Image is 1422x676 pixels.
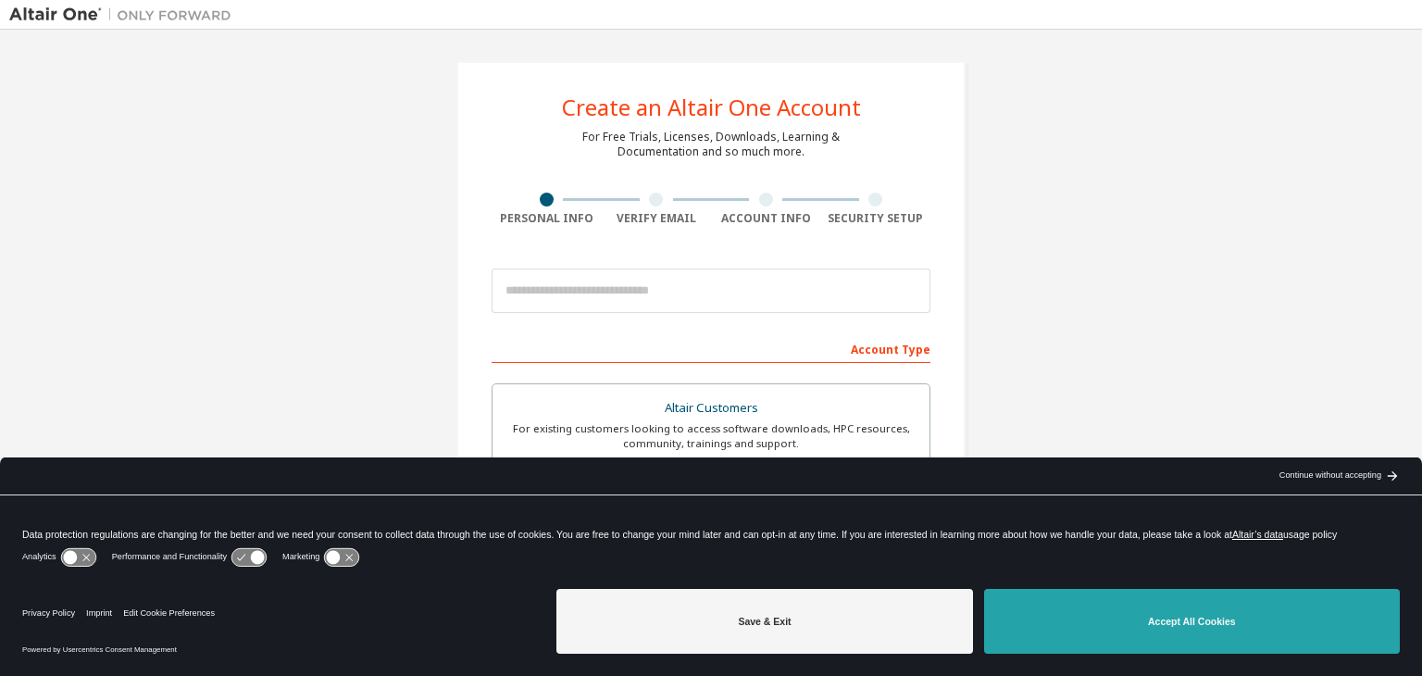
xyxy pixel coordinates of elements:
[504,395,918,421] div: Altair Customers
[602,211,712,226] div: Verify Email
[711,211,821,226] div: Account Info
[492,333,930,363] div: Account Type
[562,96,861,119] div: Create an Altair One Account
[9,6,241,24] img: Altair One
[492,211,602,226] div: Personal Info
[504,421,918,451] div: For existing customers looking to access software downloads, HPC resources, community, trainings ...
[582,130,840,159] div: For Free Trials, Licenses, Downloads, Learning & Documentation and so much more.
[821,211,931,226] div: Security Setup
